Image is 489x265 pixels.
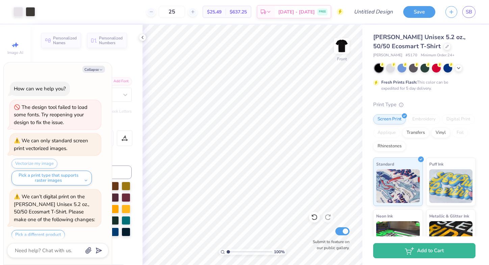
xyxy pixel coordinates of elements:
[11,171,92,185] button: Pick a print type that supports raster images
[82,66,105,73] button: Collapse
[376,160,394,168] span: Standard
[11,230,65,240] button: Pick a different product
[14,104,87,126] div: The design tool failed to load some fonts. Try reopening your design to fix the issue.
[319,9,326,14] span: FREE
[230,8,247,16] span: $637.25
[278,8,315,16] span: [DATE] - [DATE]
[207,8,222,16] span: $25.49
[14,193,95,223] div: We can’t digital print on the [PERSON_NAME] Unisex 5.2 oz., 50/50 Ecosmart T-Shirt. Please make o...
[462,6,475,18] a: SB
[376,221,420,255] img: Neon Ink
[466,8,472,16] span: SB
[274,249,285,255] span: 100 %
[381,79,464,91] div: This color can be expedited for 5 day delivery.
[381,80,417,85] strong: Fresh Prints Flash:
[14,137,88,152] div: We can only standard screen print vectorized images.
[337,56,347,62] div: Front
[442,114,475,124] div: Digital Print
[349,5,398,19] input: Untitled Design
[335,39,349,53] img: Front
[7,50,23,55] span: Image AI
[373,33,465,50] span: [PERSON_NAME] Unisex 5.2 oz., 50/50 Ecosmart T-Shirt
[429,169,473,203] img: Puff Ink
[373,141,406,151] div: Rhinestones
[373,53,402,58] span: [PERSON_NAME]
[376,212,393,219] span: Neon Ink
[105,78,132,85] div: Add Font
[403,6,435,18] button: Save
[402,128,429,138] div: Transfers
[431,128,450,138] div: Vinyl
[41,62,132,71] div: Text Tool
[373,114,406,124] div: Screen Print
[159,6,185,18] input: – –
[373,128,400,138] div: Applique
[99,36,123,45] span: Personalized Numbers
[421,53,455,58] span: Minimum Order: 24 +
[309,239,350,251] label: Submit to feature on our public gallery.
[429,160,443,168] span: Puff Ink
[373,243,475,258] button: Add to Cart
[406,53,417,58] span: # 5170
[14,85,66,92] div: How can we help you?
[376,169,420,203] img: Standard
[429,212,469,219] span: Metallic & Glitter Ink
[373,101,475,109] div: Print Type
[452,128,468,138] div: Foil
[53,36,77,45] span: Personalized Names
[429,221,473,255] img: Metallic & Glitter Ink
[408,114,440,124] div: Embroidery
